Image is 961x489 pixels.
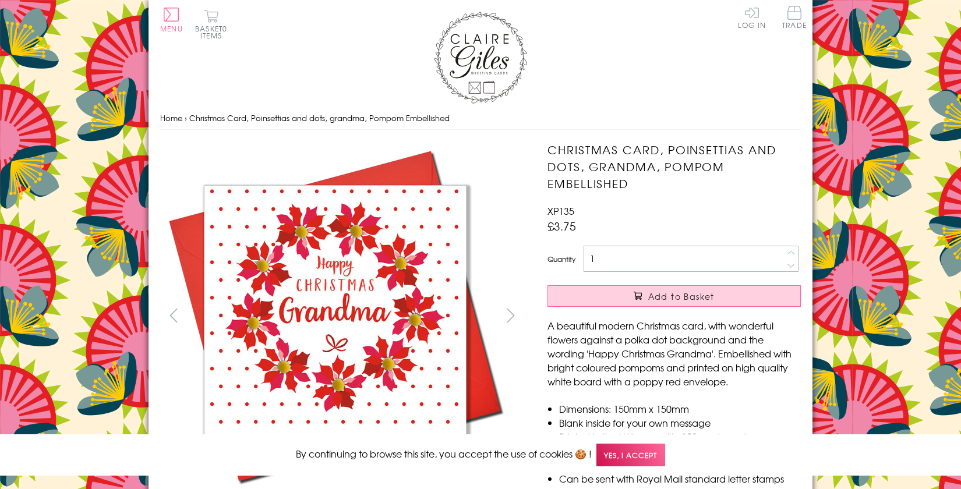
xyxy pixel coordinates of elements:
button: Add to Basket [547,285,801,307]
li: Blank inside for your own message [559,416,801,430]
p: A beautiful modern Christmas card, with wonderful flowers against a polka dot background and the ... [547,318,801,388]
span: Christmas Card, Poinsettias and dots, grandma, Pompom Embellished [189,112,450,123]
img: Claire Giles Greetings Cards [434,12,527,104]
span: Trade [782,6,807,29]
span: Yes, I accept [596,444,665,466]
span: XP135 [547,204,574,218]
span: 0 items [200,23,227,41]
label: Quantity [547,254,575,264]
a: Trade [782,6,807,31]
li: Printed in the U.K on quality 350gsm board [559,430,801,444]
h1: Christmas Card, Poinsettias and dots, grandma, Pompom Embellished [547,141,801,192]
button: prev [160,302,186,328]
button: Menu [160,8,183,32]
nav: breadcrumbs [160,107,801,130]
span: £3.75 [547,218,576,234]
span: Menu [160,23,183,34]
button: Basket0 items [195,9,227,39]
li: Can be sent with Royal Mail standard letter stamps [559,472,801,486]
span: Add to Basket [648,290,715,302]
span: › [185,112,187,123]
li: Dimensions: 150mm x 150mm [559,402,801,416]
a: Log In [738,6,766,29]
a: Home [160,112,182,123]
button: next [498,302,524,328]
